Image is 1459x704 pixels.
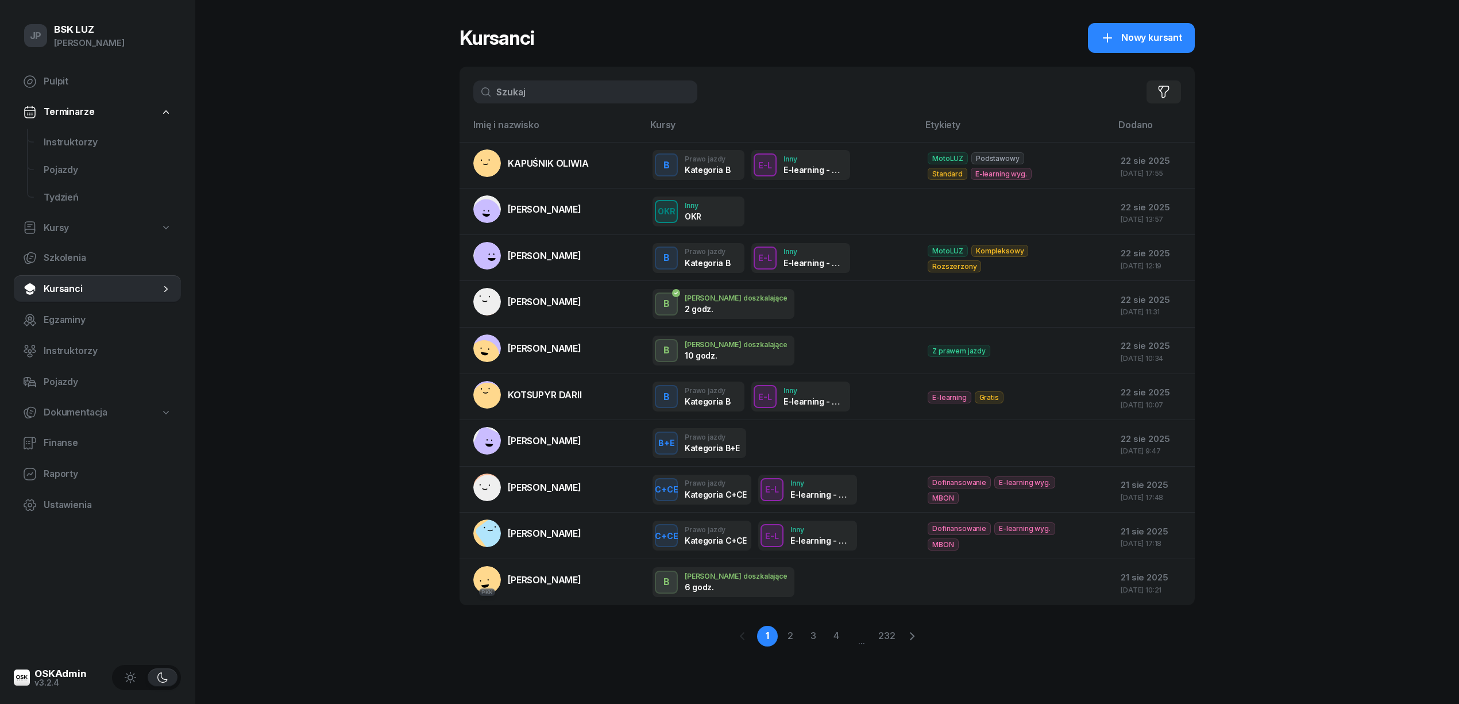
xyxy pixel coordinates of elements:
[653,204,680,218] div: OKR
[685,479,744,487] div: Prawo jazdy
[1088,23,1195,53] a: Nowy kursant
[473,195,581,223] a: [PERSON_NAME]
[473,520,581,547] a: [PERSON_NAME]
[754,385,777,408] button: E-L
[655,293,678,316] button: B
[14,99,181,125] a: Terminarze
[655,524,678,547] button: C+CE
[877,626,897,647] a: 232
[783,165,843,175] div: E-learning - 90 dni
[1121,170,1186,177] div: [DATE] 17:55
[44,105,94,120] span: Terminarze
[1121,586,1186,594] div: [DATE] 10:21
[44,163,172,178] span: Pojazdy
[761,482,783,497] div: E-L
[790,490,850,499] div: E-learning - 90 dni
[508,157,589,169] span: KAPUŚNIK OLIWIA
[1121,540,1186,547] div: [DATE] 17:18
[650,529,683,543] div: C+CE
[826,626,847,647] a: 4
[783,397,843,406] div: E-learning - 90 dni
[928,260,981,272] span: Rozszerzony
[783,248,843,255] div: Inny
[14,429,181,457] a: Finanse
[685,536,744,545] div: Kategoria C+CE
[34,156,181,184] a: Pojazdy
[685,387,730,394] div: Prawo jazdy
[655,571,678,594] button: B
[1121,216,1186,223] div: [DATE] 13:57
[14,368,181,396] a: Pojazdy
[655,478,678,501] button: C+CE
[1121,355,1186,362] div: [DATE] 10:34
[14,68,181,95] a: Pulpit
[754,153,777,176] button: E-L
[685,155,730,163] div: Prawo jazdy
[928,492,958,504] span: MBON
[928,538,958,551] span: MBON
[44,251,172,266] span: Szkolenia
[1121,262,1186,270] div: [DATE] 12:19
[975,391,1003,403] span: Gratis
[849,625,874,647] span: ...
[928,391,971,403] span: E-learning
[754,390,777,404] div: E-L
[685,572,788,580] div: [PERSON_NAME] doszkalające
[659,294,674,314] div: B
[790,479,850,487] div: Inny
[44,405,107,420] span: Dokumentacja
[1121,447,1186,455] div: [DATE] 9:47
[790,526,850,533] div: Inny
[14,460,181,488] a: Raporty
[1121,308,1186,316] div: [DATE] 11:31
[685,397,730,406] div: Kategoria B
[44,344,172,359] span: Instruktorzy
[754,247,777,270] button: E-L
[14,306,181,334] a: Egzaminy
[685,490,744,499] div: Kategoria C+CE
[685,202,701,209] div: Inny
[14,399,181,426] a: Dokumentacja
[479,588,496,596] div: PKK
[14,670,30,686] img: logo-xs@2x.png
[473,242,581,270] a: [PERSON_NAME]
[44,74,172,89] span: Pulpit
[1121,570,1186,585] div: 21 sie 2025
[1111,117,1195,142] th: Dodano
[473,334,581,362] a: [PERSON_NAME]
[14,244,181,272] a: Szkolenia
[1121,246,1186,261] div: 22 sie 2025
[473,566,581,594] a: PKK[PERSON_NAME]
[685,351,744,360] div: 10 godz.
[685,443,739,453] div: Kategoria B+E
[685,304,744,314] div: 2 godz.
[994,522,1055,534] span: E-learning wyg.
[44,436,172,451] span: Finanse
[654,436,680,450] div: B+E
[685,582,744,592] div: 6 godz.
[928,345,990,357] span: Z prawem jazdy
[783,258,843,268] div: E-learning - 90 dni
[685,211,701,221] div: OKR
[685,341,788,348] div: [PERSON_NAME] doszkalające
[659,341,674,360] div: B
[928,476,991,488] span: Dofinansowanie
[659,387,674,407] div: B
[30,31,42,41] span: JP
[971,245,1028,257] span: Kompleksowy
[685,433,739,441] div: Prawo jazdy
[1121,153,1186,168] div: 22 sie 2025
[685,294,788,302] div: [PERSON_NAME] doszkalające
[54,36,125,51] div: [PERSON_NAME]
[685,258,730,268] div: Kategoria B
[508,296,581,307] span: [PERSON_NAME]
[460,28,534,48] h1: Kursanci
[790,536,850,545] div: E-learning - 90 dni
[655,385,678,408] button: B
[655,200,678,223] button: OKR
[508,435,581,447] span: [PERSON_NAME]
[14,491,181,519] a: Ustawienia
[918,117,1111,142] th: Etykiety
[685,526,744,533] div: Prawo jazdy
[44,375,172,390] span: Pojazdy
